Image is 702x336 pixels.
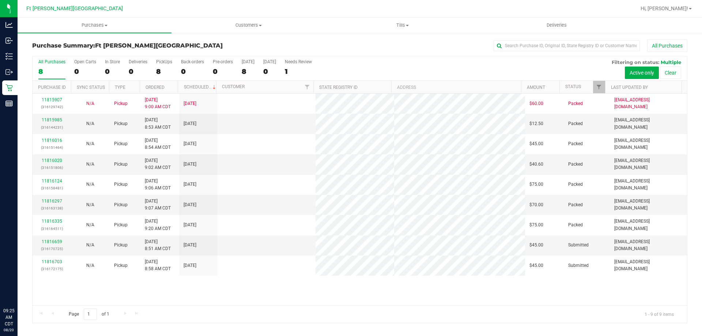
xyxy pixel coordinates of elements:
[568,181,583,188] span: Packed
[647,39,687,52] button: All Purchases
[529,262,543,269] span: $45.00
[37,144,67,151] p: (316151464)
[614,178,683,192] span: [EMAIL_ADDRESS][DOMAIN_NAME]
[326,22,479,29] span: Tills
[611,85,648,90] a: Last Updated By
[38,59,65,64] div: All Purchases
[263,59,276,64] div: [DATE]
[145,137,171,151] span: [DATE] 8:54 AM CDT
[86,222,94,229] button: N/A
[145,238,171,252] span: [DATE] 8:51 AM CDT
[5,68,13,76] inline-svg: Outbound
[568,120,583,127] span: Packed
[145,218,171,232] span: [DATE] 9:20 AM CDT
[129,59,147,64] div: Deliveries
[614,198,683,212] span: [EMAIL_ADDRESS][DOMAIN_NAME]
[171,18,325,33] a: Customers
[37,124,67,131] p: (316144231)
[145,117,171,131] span: [DATE] 8:53 AM CDT
[285,59,312,64] div: Needs Review
[537,22,577,29] span: Deliveries
[625,67,659,79] button: Active only
[18,18,171,33] a: Purchases
[86,101,94,106] span: Not Applicable
[77,85,105,90] a: Sync Status
[593,81,605,93] a: Filter
[184,84,217,90] a: Scheduled
[42,199,62,204] a: 11816297
[74,67,96,76] div: 0
[86,141,94,146] span: Not Applicable
[661,59,681,65] span: Multiple
[146,85,165,90] a: Ordered
[145,198,171,212] span: [DATE] 9:07 AM CDT
[565,84,581,89] a: Status
[74,59,96,64] div: Open Carts
[614,137,683,151] span: [EMAIL_ADDRESS][DOMAIN_NAME]
[242,59,254,64] div: [DATE]
[242,67,254,76] div: 8
[184,161,196,168] span: [DATE]
[3,327,14,333] p: 08/20
[568,201,583,208] span: Packed
[42,138,62,143] a: 11816016
[527,85,545,90] a: Amount
[86,202,94,207] span: Not Applicable
[37,103,67,110] p: (316129742)
[18,22,171,29] span: Purchases
[391,81,521,94] th: Address
[285,67,312,76] div: 1
[42,117,62,122] a: 11815985
[37,185,67,192] p: (316158481)
[42,97,62,102] a: 11815907
[114,161,128,168] span: Pickup
[84,309,97,320] input: 1
[213,67,233,76] div: 0
[3,307,14,327] p: 09:25 AM CDT
[86,121,94,126] span: Not Applicable
[568,100,583,107] span: Packed
[184,242,196,249] span: [DATE]
[568,161,583,168] span: Packed
[181,59,204,64] div: Back-orders
[529,222,543,229] span: $75.00
[114,242,128,249] span: Pickup
[86,262,94,269] button: N/A
[325,18,479,33] a: Tills
[86,242,94,248] span: Not Applicable
[7,278,29,299] iframe: Resource center
[614,258,683,272] span: [EMAIL_ADDRESS][DOMAIN_NAME]
[5,53,13,60] inline-svg: Inventory
[86,100,94,107] button: N/A
[480,18,634,33] a: Deliveries
[37,265,67,272] p: (316172175)
[529,201,543,208] span: $70.00
[5,37,13,44] inline-svg: Inbound
[86,182,94,187] span: Not Applicable
[26,5,123,12] span: Ft [PERSON_NAME][GEOGRAPHIC_DATA]
[568,262,589,269] span: Submitted
[105,59,120,64] div: In Store
[86,201,94,208] button: N/A
[86,162,94,167] span: Not Applicable
[114,100,128,107] span: Pickup
[105,67,120,76] div: 0
[156,67,172,76] div: 8
[42,158,62,163] a: 11816020
[263,67,276,76] div: 0
[529,242,543,249] span: $45.00
[614,157,683,171] span: [EMAIL_ADDRESS][DOMAIN_NAME]
[86,140,94,147] button: N/A
[319,85,358,90] a: State Registry ID
[529,181,543,188] span: $75.00
[641,5,688,11] span: Hi, [PERSON_NAME]!
[145,178,171,192] span: [DATE] 9:06 AM CDT
[42,219,62,224] a: 11816335
[184,201,196,208] span: [DATE]
[184,100,196,107] span: [DATE]
[5,21,13,29] inline-svg: Analytics
[114,262,128,269] span: Pickup
[86,263,94,268] span: Not Applicable
[114,201,128,208] span: Pickup
[86,181,94,188] button: N/A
